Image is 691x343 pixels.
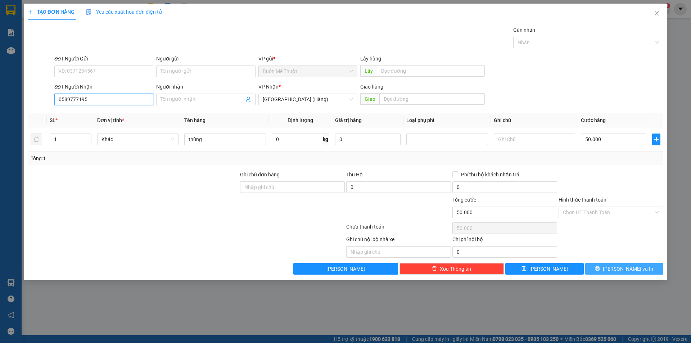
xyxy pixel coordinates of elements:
li: VP [GEOGRAPHIC_DATA] (Hàng) [50,51,96,75]
span: Lấy hàng [360,56,381,62]
img: logo.jpg [4,4,29,29]
span: VP Nhận [258,84,279,90]
input: VD: Bàn, Ghế [184,134,266,145]
span: Tên hàng [184,117,206,123]
span: Giá trị hàng [335,117,362,123]
button: [PERSON_NAME] [293,263,398,275]
span: Định lượng [288,117,313,123]
div: SĐT Người Nhận [54,83,153,91]
span: plus [28,9,33,14]
input: Nhập ghi chú [346,246,451,258]
span: Cước hàng [581,117,606,123]
div: Người gửi [156,55,255,63]
span: user-add [245,96,251,102]
span: Giao [360,93,379,105]
input: Ghi Chú [494,134,575,145]
span: Khác [101,134,174,145]
span: TẠO ĐƠN HÀNG [28,9,74,15]
div: Người nhận [156,83,255,91]
th: Ghi chú [491,113,578,127]
span: Phí thu hộ khách nhận trả [458,171,522,179]
label: Ghi chú đơn hàng [240,172,280,177]
div: Tổng: 1 [31,154,267,162]
span: Đà Nẵng (Hàng) [263,94,353,105]
button: plus [652,134,660,145]
span: plus [652,136,660,142]
span: [PERSON_NAME] [529,265,568,273]
span: Lấy [360,65,377,77]
span: Buôn Mê Thuột [263,66,353,77]
span: Giao hàng [360,84,383,90]
span: [PERSON_NAME] và In [603,265,653,273]
span: Yêu cầu xuất hóa đơn điện tử [86,9,162,15]
span: close [654,10,660,16]
div: Ghi chú nội bộ nhà xe [346,235,451,246]
input: 0 [335,134,401,145]
span: Xóa Thông tin [440,265,471,273]
li: VP Buôn Mê Thuột [4,51,50,59]
span: SL [50,117,55,123]
button: deleteXóa Thông tin [399,263,504,275]
input: Dọc đường [379,93,485,105]
button: save[PERSON_NAME] [505,263,583,275]
img: icon [86,9,92,15]
span: Thu Hộ [346,172,363,177]
span: Đơn vị tính [97,117,124,123]
span: save [521,266,527,272]
button: printer[PERSON_NAME] và In [585,263,663,275]
span: delete [432,266,437,272]
button: delete [31,134,42,145]
div: SĐT Người Gửi [54,55,153,63]
span: Tổng cước [452,197,476,203]
button: Close [647,4,667,24]
input: Dọc đường [377,65,485,77]
div: Chi phí nội bộ [452,235,557,246]
label: Gán nhãn [513,27,535,33]
li: [GEOGRAPHIC_DATA] [4,4,104,42]
span: [PERSON_NAME] [326,265,365,273]
label: Hình thức thanh toán [559,197,606,203]
th: Loại phụ phí [403,113,491,127]
div: Chưa thanh toán [345,223,452,235]
span: kg [322,134,329,145]
div: VP gửi [258,55,357,63]
input: Ghi chú đơn hàng [240,181,345,193]
span: printer [595,266,600,272]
